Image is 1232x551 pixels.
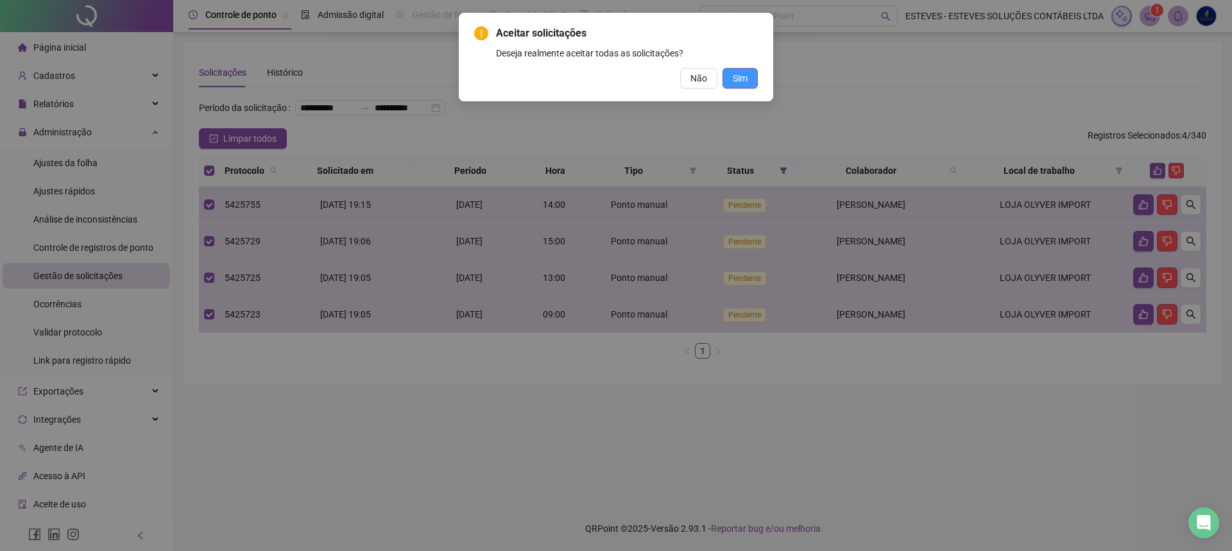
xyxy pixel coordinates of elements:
div: Open Intercom Messenger [1188,507,1219,538]
span: exclamation-circle [474,26,488,40]
span: Não [690,71,707,85]
button: Sim [723,68,758,89]
button: Não [680,68,717,89]
span: Sim [733,71,748,85]
span: Aceitar solicitações [496,26,758,41]
div: Deseja realmente aceitar todas as solicitações? [496,46,758,60]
